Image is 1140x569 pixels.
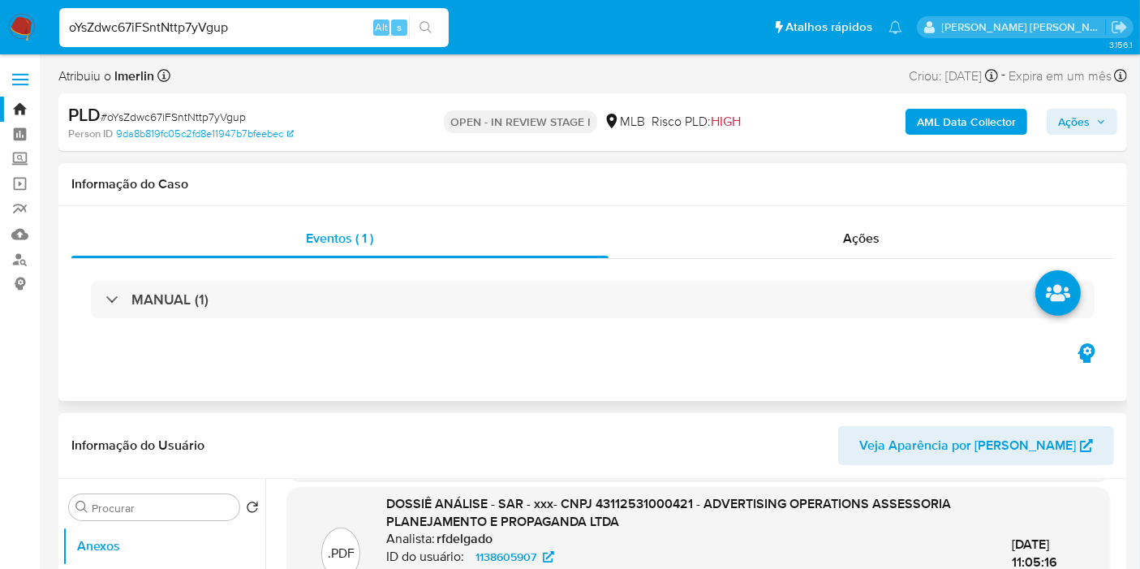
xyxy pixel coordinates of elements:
span: DOSSIÊ ANÁLISE - SAR - xxx- CNPJ 43112531000421 - ADVERTISING OPERATIONS ASSESSORIA PLANEJAMENTO ... [386,494,951,531]
div: Criou: [DATE] [909,65,998,87]
button: Veja Aparência por [PERSON_NAME] [838,426,1114,465]
h3: MANUAL (1) [131,291,209,308]
a: Sair [1111,19,1128,36]
span: s [397,19,402,35]
p: Analista: [386,531,435,547]
span: 1138605907 [475,547,536,567]
span: Risco PLD: [652,113,741,131]
span: # oYsZdwc67iFSntNttp7yVgup [101,109,246,125]
b: AML Data Collector [917,109,1016,135]
button: Retornar ao pedido padrão [246,501,259,519]
span: Expira em um mês [1009,67,1112,85]
span: HIGH [711,112,741,131]
h6: rfdelgado [437,531,493,547]
input: Procurar [92,501,233,515]
b: PLD [68,101,101,127]
p: OPEN - IN REVIEW STAGE I [444,110,597,133]
span: Ações [1058,109,1090,135]
input: Pesquise usuários ou casos... [59,17,449,38]
button: AML Data Collector [906,109,1027,135]
b: Person ID [68,127,113,141]
span: - [1001,65,1005,87]
button: Anexos [62,527,265,566]
a: Notificações [888,20,902,34]
span: Alt [375,19,388,35]
a: 9da8b819fc05c2fd8e11947b7bfeebec [116,127,294,141]
div: MANUAL (1) [91,281,1095,318]
div: MLB [604,113,645,131]
h1: Informação do Caso [71,176,1114,192]
span: Ações [843,229,880,248]
button: Ações [1047,109,1117,135]
span: Atribuiu o [58,67,154,85]
p: leticia.merlin@mercadolivre.com [942,19,1106,35]
span: Atalhos rápidos [785,19,872,36]
p: ID do usuário: [386,549,464,565]
h1: Informação do Usuário [71,438,204,454]
button: search-icon [409,16,442,39]
a: 1138605907 [466,547,564,567]
button: Procurar [75,501,88,514]
span: Veja Aparência por [PERSON_NAME] [859,426,1076,465]
b: lmerlin [111,67,154,85]
span: Eventos ( 1 ) [306,229,373,248]
p: .PDF [328,545,355,563]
